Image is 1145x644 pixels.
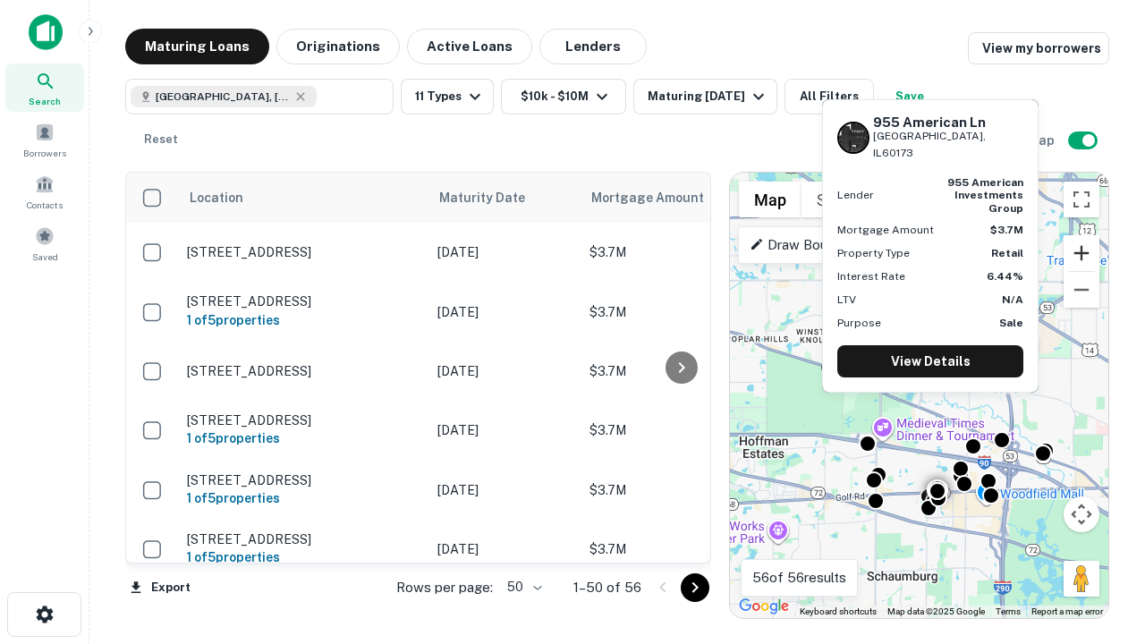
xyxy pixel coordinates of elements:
[837,245,910,261] p: Property Type
[125,574,195,601] button: Export
[968,32,1109,64] a: View my borrowers
[189,187,243,208] span: Location
[178,173,428,223] th: Location
[996,606,1021,616] a: Terms (opens in new tab)
[837,292,856,308] p: LTV
[23,146,66,160] span: Borrowers
[437,242,572,262] p: [DATE]
[581,173,777,223] th: Mortgage Amount
[501,79,626,114] button: $10k - $10M
[187,531,420,547] p: [STREET_ADDRESS]
[187,472,420,488] p: [STREET_ADDRESS]
[396,577,493,598] p: Rows per page:
[947,176,1023,215] strong: 955 american investments group
[999,317,1023,329] strong: Sale
[750,234,861,256] p: Draw Boundary
[5,64,84,112] a: Search
[589,480,768,500] p: $3.7M
[5,219,84,267] a: Saved
[887,606,985,616] span: Map data ©2025 Google
[407,29,532,64] button: Active Loans
[437,420,572,440] p: [DATE]
[1031,606,1103,616] a: Report a map error
[1056,444,1145,530] iframe: Chat Widget
[589,242,768,262] p: $3.7M
[1064,182,1099,217] button: Toggle fullscreen view
[734,595,793,618] a: Open this area in Google Maps (opens a new window)
[648,86,769,107] div: Maturing [DATE]
[187,488,420,508] h6: 1 of 5 properties
[500,574,545,600] div: 50
[1064,272,1099,308] button: Zoom out
[837,187,874,203] p: Lender
[589,302,768,322] p: $3.7M
[187,310,420,330] h6: 1 of 5 properties
[589,420,768,440] p: $3.7M
[539,29,647,64] button: Lenders
[1002,293,1023,306] strong: N/A
[734,595,793,618] img: Google
[187,244,420,260] p: [STREET_ADDRESS]
[132,122,190,157] button: Reset
[589,361,768,381] p: $3.7M
[591,187,727,208] span: Mortgage Amount
[837,315,881,331] p: Purpose
[589,539,768,559] p: $3.7M
[439,187,548,208] span: Maturity Date
[29,94,61,108] span: Search
[32,250,58,264] span: Saved
[187,428,420,448] h6: 1 of 5 properties
[739,182,801,217] button: Show street map
[873,114,1023,131] h6: 955 American Ln
[437,480,572,500] p: [DATE]
[5,167,84,216] a: Contacts
[681,573,709,602] button: Go to next page
[27,198,63,212] span: Contacts
[873,128,1023,162] p: [GEOGRAPHIC_DATA], IL60173
[800,606,877,618] button: Keyboard shortcuts
[401,79,494,114] button: 11 Types
[437,302,572,322] p: [DATE]
[752,567,846,589] p: 56 of 56 results
[837,268,905,284] p: Interest Rate
[1064,235,1099,271] button: Zoom in
[573,577,641,598] p: 1–50 of 56
[5,115,84,164] a: Borrowers
[187,412,420,428] p: [STREET_ADDRESS]
[437,361,572,381] p: [DATE]
[1064,561,1099,597] button: Drag Pegman onto the map to open Street View
[801,182,890,217] button: Show satellite imagery
[187,363,420,379] p: [STREET_ADDRESS]
[987,270,1023,283] strong: 6.44%
[276,29,400,64] button: Originations
[730,173,1108,618] div: 0 0
[187,547,420,567] h6: 1 of 5 properties
[156,89,290,105] span: [GEOGRAPHIC_DATA], [GEOGRAPHIC_DATA]
[837,345,1023,377] a: View Details
[785,79,874,114] button: All Filters
[990,224,1023,236] strong: $3.7M
[29,14,63,50] img: capitalize-icon.png
[125,29,269,64] button: Maturing Loans
[991,247,1023,259] strong: Retail
[881,79,938,114] button: Save your search to get updates of matches that match your search criteria.
[437,539,572,559] p: [DATE]
[428,173,581,223] th: Maturity Date
[187,293,420,309] p: [STREET_ADDRESS]
[837,222,934,238] p: Mortgage Amount
[633,79,777,114] button: Maturing [DATE]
